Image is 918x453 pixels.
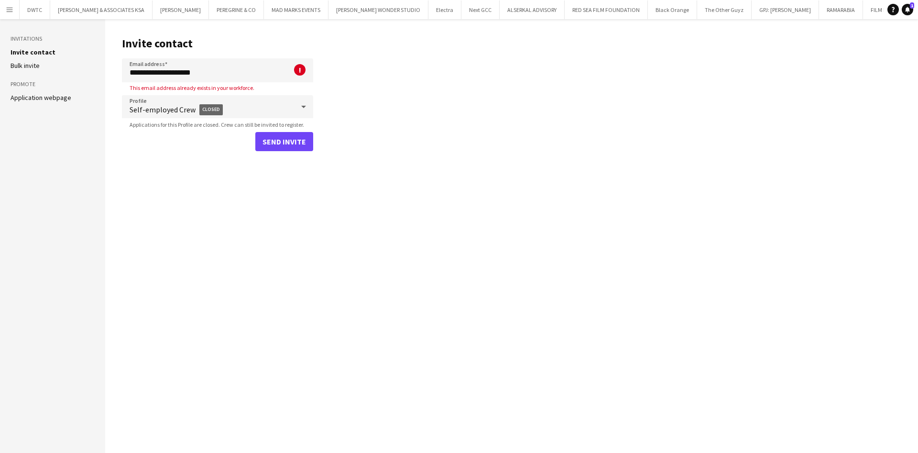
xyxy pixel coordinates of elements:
[264,0,328,19] button: MAD MARKS EVENTS
[752,0,819,19] button: GPJ: [PERSON_NAME]
[122,36,313,51] h1: Invite contact
[11,93,71,102] a: Application webpage
[11,34,95,43] h3: Invitations
[122,84,262,91] span: This email address already exists in your workforce.
[199,104,223,115] span: Closed
[11,48,55,56] a: Invite contact
[565,0,648,19] button: RED SEA FILM FOUNDATION
[697,0,752,19] button: The Other Guyz
[819,0,863,19] button: RAMARABIA
[910,2,914,9] span: 1
[500,0,565,19] button: ALSERKAL ADVISORY
[648,0,697,19] button: Black Orange
[11,80,95,88] h3: Promote
[20,0,50,19] button: DWTC
[50,0,153,19] button: [PERSON_NAME] & ASSOCIATES KSA
[153,0,209,19] button: [PERSON_NAME]
[11,61,40,70] a: Bulk invite
[130,99,294,121] span: Self-employed Crew
[428,0,461,19] button: Electra
[122,121,312,128] span: Applications for this Profile are closed. Crew can still be invited to register.
[461,0,500,19] button: Next GCC
[902,4,913,15] a: 1
[209,0,264,19] button: PEREGRINE & CO
[328,0,428,19] button: [PERSON_NAME] WONDER STUDIO
[255,132,313,151] button: Send invite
